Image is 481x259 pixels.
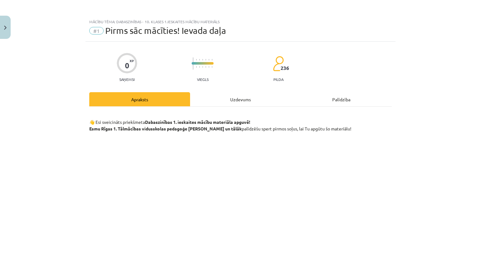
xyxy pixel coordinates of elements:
img: icon-short-line-57e1e144782c952c97e751825c79c345078a6d821885a25fce030b3d8c18986b.svg [202,66,203,68]
p: 👋 Esi sveicināts priekšmeta palīdzēšu spert pirmos soļus, lai Tu apgūtu šo materiālu! [89,112,392,132]
img: icon-short-line-57e1e144782c952c97e751825c79c345078a6d821885a25fce030b3d8c18986b.svg [202,59,203,61]
p: Viegls [197,77,209,82]
div: Mācību tēma: Dabaszinības - 10. klases 1.ieskaites mācību materiāls [89,19,392,24]
div: 0 [125,61,129,70]
p: Saņemsi [117,77,137,82]
img: students-c634bb4e5e11cddfef0936a35e636f08e4e9abd3cc4e673bd6f9a4125e45ecb1.svg [273,56,284,71]
img: icon-short-line-57e1e144782c952c97e751825c79c345078a6d821885a25fce030b3d8c18986b.svg [196,59,197,61]
img: icon-close-lesson-0947bae3869378f0d4975bcd49f059093ad1ed9edebbc8119c70593378902aed.svg [4,26,7,30]
img: icon-short-line-57e1e144782c952c97e751825c79c345078a6d821885a25fce030b3d8c18986b.svg [205,66,206,68]
span: #1 [89,27,104,34]
img: icon-long-line-d9ea69661e0d244f92f715978eff75569469978d946b2353a9bb055b3ed8787d.svg [193,57,194,70]
div: Apraksts [89,92,190,106]
img: icon-short-line-57e1e144782c952c97e751825c79c345078a6d821885a25fce030b3d8c18986b.svg [205,59,206,61]
div: Uzdevums [190,92,291,106]
strong: Dabaszinības [145,119,172,125]
span: Pirms sāc mācīties! Ievada daļa [105,25,226,36]
img: icon-short-line-57e1e144782c952c97e751825c79c345078a6d821885a25fce030b3d8c18986b.svg [196,66,197,68]
p: pilda [273,77,283,82]
span: XP [130,59,134,62]
img: icon-short-line-57e1e144782c952c97e751825c79c345078a6d821885a25fce030b3d8c18986b.svg [199,59,200,61]
img: icon-short-line-57e1e144782c952c97e751825c79c345078a6d821885a25fce030b3d8c18986b.svg [199,66,200,68]
span: 236 [281,65,289,71]
div: Palīdzība [291,92,392,106]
